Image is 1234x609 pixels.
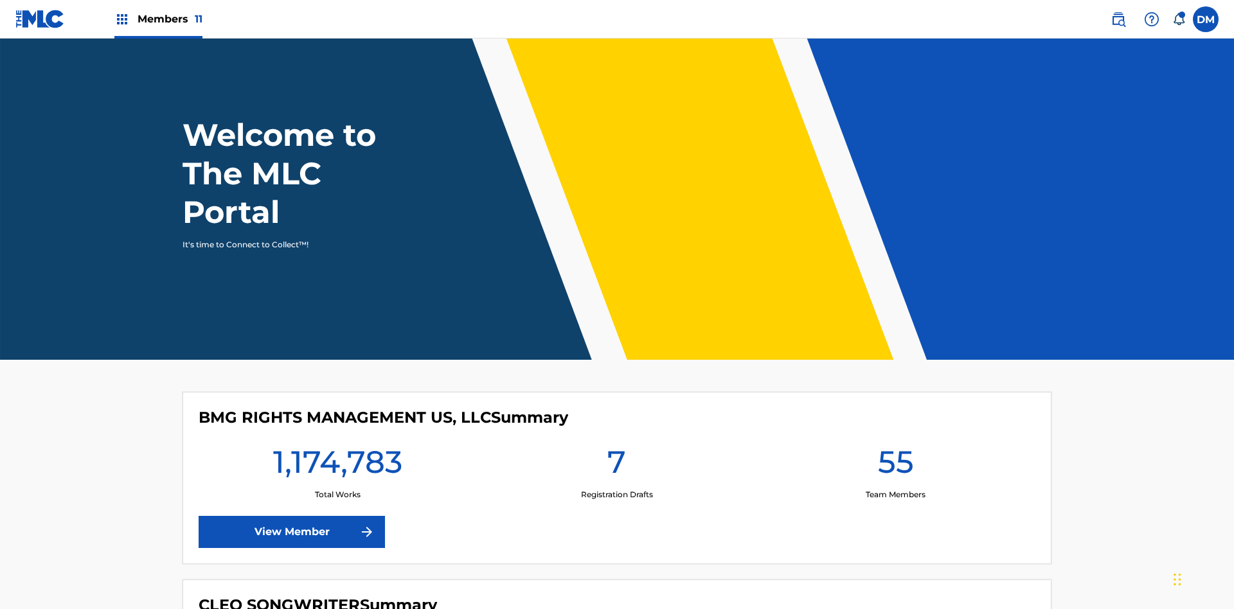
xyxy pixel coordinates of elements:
h1: Welcome to The MLC Portal [183,116,423,231]
div: Drag [1174,560,1181,599]
img: Top Rightsholders [114,12,130,27]
div: User Menu [1193,6,1219,32]
p: Team Members [866,489,925,500]
img: MLC Logo [15,10,65,28]
a: View Member [199,516,385,548]
p: It's time to Connect to Collect™! [183,239,406,251]
div: Help [1139,6,1165,32]
span: Members [138,12,202,26]
iframe: Chat Widget [1170,547,1234,609]
img: search [1111,12,1126,27]
p: Total Works [315,489,361,500]
h1: 55 [878,443,914,489]
span: 11 [195,13,202,25]
a: Public Search [1105,6,1131,32]
h1: 7 [607,443,626,489]
p: Registration Drafts [581,489,653,500]
h1: 1,174,783 [273,443,402,489]
img: help [1144,12,1159,27]
div: Notifications [1172,13,1185,26]
h4: BMG RIGHTS MANAGEMENT US, LLC [199,408,568,427]
img: f7272a7cc735f4ea7f67.svg [359,524,375,540]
